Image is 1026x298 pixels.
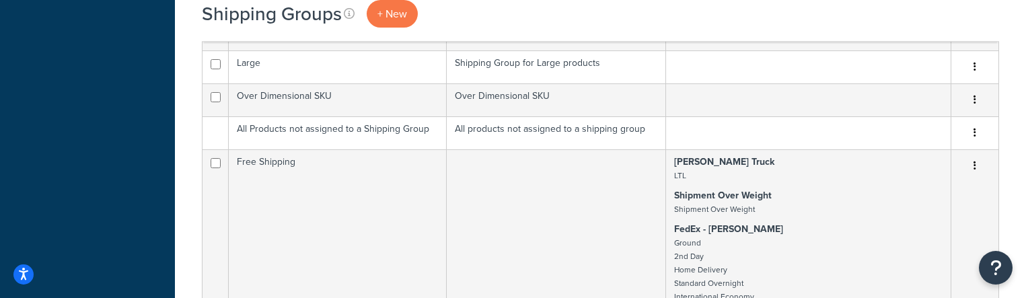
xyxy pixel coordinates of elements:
td: Over Dimensional SKU [447,83,666,116]
small: LTL [674,170,686,182]
td: All products not assigned to a shipping group [447,116,666,149]
td: Large [229,50,447,83]
small: Shipment Over Weight [674,203,755,215]
span: + New [377,6,407,22]
td: Over Dimensional SKU [229,83,447,116]
button: Open Resource Center [979,251,1013,285]
h1: Shipping Groups [202,1,342,27]
strong: Shipment Over Weight [674,188,772,202]
td: All Products not assigned to a Shipping Group [229,116,447,149]
strong: FedEx - [PERSON_NAME] [674,222,783,236]
td: Shipping Group for Large products [447,50,666,83]
strong: [PERSON_NAME] Truck [674,155,774,169]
